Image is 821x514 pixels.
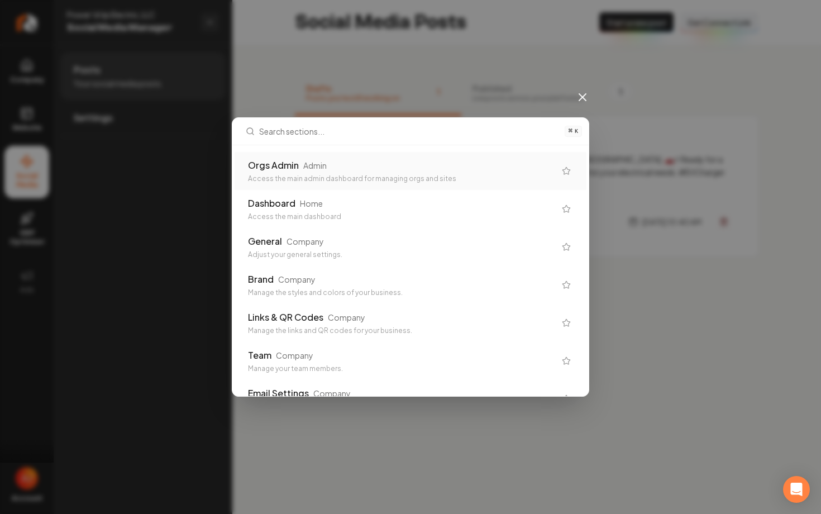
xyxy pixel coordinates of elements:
div: Search sections... [232,145,589,396]
div: Company [313,388,351,399]
div: Access the main admin dashboard for managing orgs and sites [248,174,555,183]
input: Search sections... [259,118,558,145]
div: Dashboard [248,197,295,210]
div: Company [278,274,316,285]
div: Orgs Admin [248,159,299,172]
div: Home [300,198,323,209]
div: Company [276,350,313,361]
div: General [248,235,282,248]
div: Email Settings [248,387,309,400]
div: Brand [248,273,274,286]
div: Access the main dashboard [248,212,555,221]
div: Manage the styles and colors of your business. [248,288,555,297]
div: Adjust your general settings. [248,250,555,259]
div: Manage the links and QR codes for your business. [248,326,555,335]
div: Links & QR Codes [248,311,323,324]
div: Manage your team members. [248,364,555,373]
div: Company [287,236,324,247]
div: Open Intercom Messenger [783,476,810,503]
div: Team [248,349,271,362]
div: Admin [303,160,327,171]
div: Company [328,312,365,323]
